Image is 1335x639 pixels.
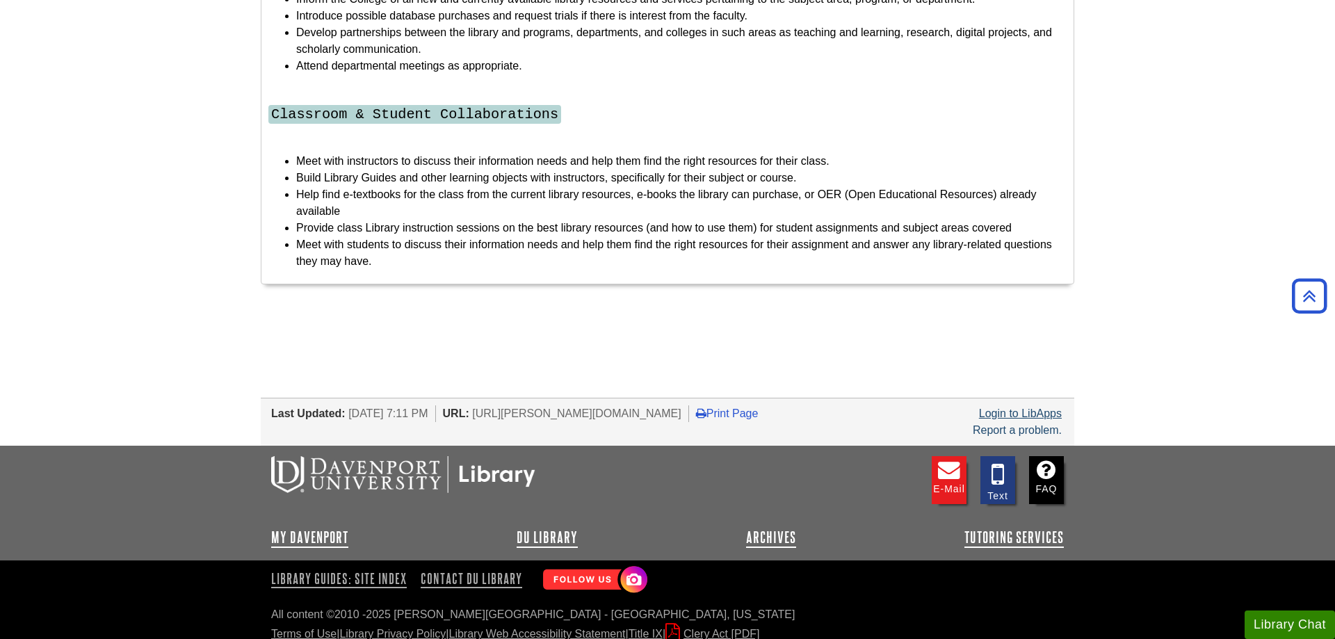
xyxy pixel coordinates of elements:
[517,529,578,546] a: DU Library
[472,407,681,419] span: [URL][PERSON_NAME][DOMAIN_NAME]
[1245,610,1335,639] button: Library Chat
[696,407,706,419] i: Print Page
[536,560,651,600] img: Follow Us! Instagram
[296,24,1067,58] li: Develop partnerships between the library and programs, departments, and colleges in such areas as...
[415,567,528,590] a: Contact DU Library
[271,407,346,419] span: Last Updated:
[1287,286,1332,305] a: Back to Top
[268,105,561,124] code: Classroom & Student Collaborations
[979,407,1062,419] a: Login to LibApps
[746,529,796,546] a: Archives
[932,456,966,504] a: E-mail
[296,58,1067,74] li: Attend departmental meetings as appropriate.
[1029,456,1064,504] a: FAQ
[296,8,1067,24] li: Introduce possible database purchases and request trials if there is interest from the faculty.
[271,567,412,590] a: Library Guides: Site Index
[271,529,348,546] a: My Davenport
[980,456,1015,504] a: Text
[443,407,469,419] span: URL:
[296,236,1067,270] li: Meet with students to discuss their information needs and help them find the right resources for ...
[696,407,759,419] a: Print Page
[964,529,1064,546] a: Tutoring Services
[296,186,1067,220] li: Help find e-textbooks for the class from the current library resources, e-books the library can p...
[296,153,1067,170] li: Meet with instructors to discuss their information needs and help them find the right resources f...
[296,170,1067,186] li: Build Library Guides and other learning objects with instructors, specifically for their subject ...
[973,424,1062,436] a: Report a problem.
[348,407,428,419] span: [DATE] 7:11 PM
[271,456,535,492] img: DU Libraries
[296,220,1067,236] li: Provide class Library instruction sessions on the best library resources (and how to use them) fo...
